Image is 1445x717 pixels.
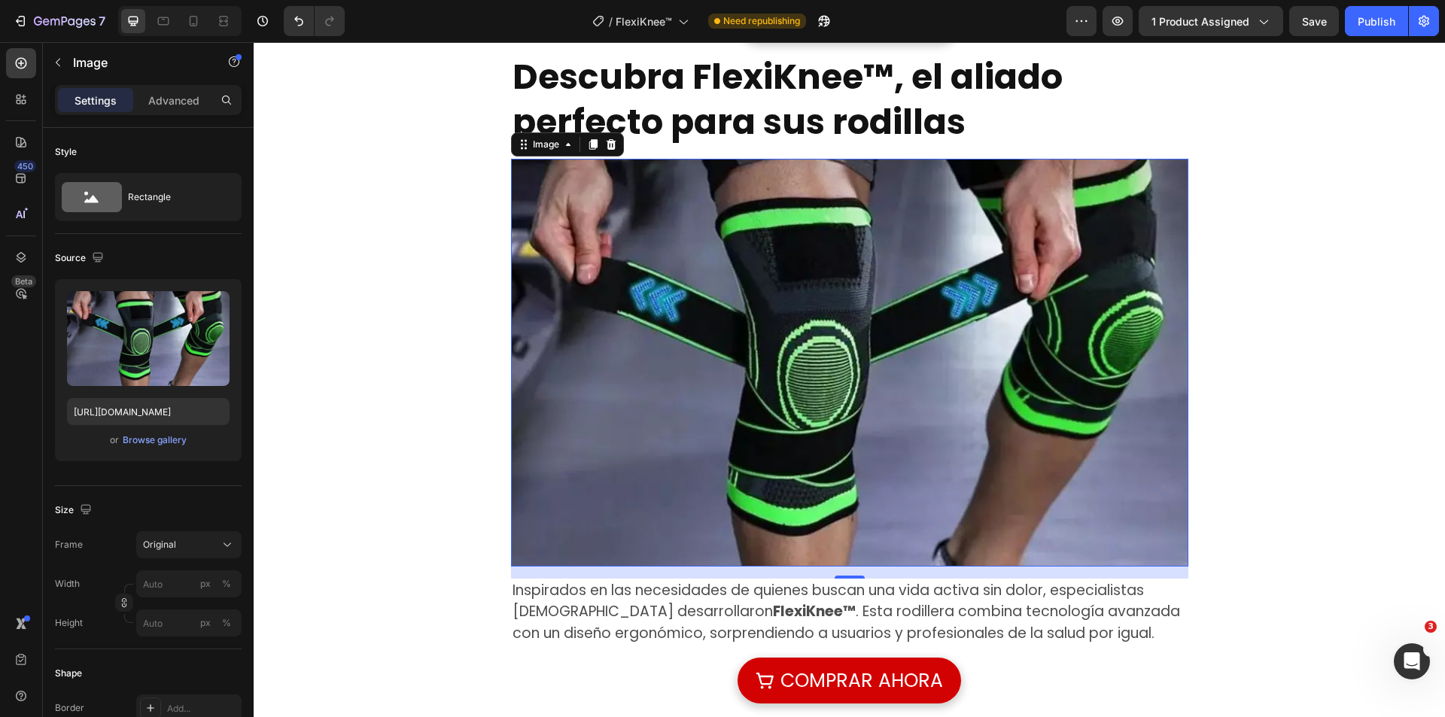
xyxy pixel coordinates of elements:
button: % [196,575,214,593]
input: px% [136,609,242,636]
button: px [218,614,236,632]
img: gempages_487785878123447165-f06c31f5-0f51-439d-99cb-8f56b1478937.webp [257,117,935,524]
span: FlexiKnee™ [616,14,672,29]
span: Original [143,538,176,551]
p: COMPRAR AHORA [527,621,689,655]
div: Undo/Redo [284,6,345,36]
div: Source [55,248,107,269]
div: Rectangle [128,180,220,214]
div: Publish [1358,14,1395,29]
button: Save [1289,6,1339,36]
span: Save [1302,15,1327,28]
input: https://example.com/image.jpg [67,398,230,425]
div: Beta [11,275,36,287]
strong: FlexiKnee™ [519,559,602,579]
button: 7 [6,6,112,36]
div: Border [55,701,84,715]
button: Browse gallery [122,433,187,448]
a: COMPRAR AHORA [484,615,707,661]
div: Image [276,96,309,109]
label: Frame [55,538,83,551]
span: / [609,14,613,29]
p: Advanced [148,93,199,108]
iframe: Intercom live chat [1394,643,1430,679]
button: 1 product assigned [1139,6,1283,36]
p: Settings [75,93,117,108]
div: Shape [55,667,82,680]
div: Add... [167,702,238,715]
button: Publish [1345,6,1408,36]
p: Image [73,53,201,71]
div: Style [55,145,77,159]
span: Need republishing [723,14,800,28]
div: 450 [14,160,36,172]
img: preview-image [67,291,230,386]
div: Browse gallery [123,433,187,447]
div: Size [55,500,95,521]
p: 7 [99,12,105,30]
span: 3 [1425,621,1437,633]
span: or [110,431,119,449]
p: Inspirados en las necesidades de quienes buscan una vida activa sin dolor, especialistas [DEMOGRA... [259,538,933,603]
button: px [218,575,236,593]
div: px [200,616,211,630]
div: % [222,577,231,591]
iframe: Design area [254,42,1445,717]
input: px% [136,570,242,597]
div: % [222,616,231,630]
button: % [196,614,214,632]
span: 1 product assigned [1151,14,1249,29]
label: Height [55,616,83,630]
label: Width [55,577,80,591]
div: px [200,577,211,591]
button: Original [136,531,242,558]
